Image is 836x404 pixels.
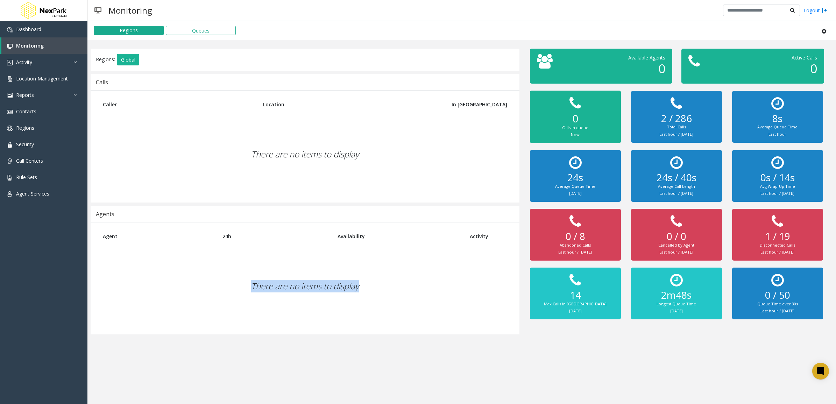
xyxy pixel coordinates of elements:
[739,231,816,242] h2: 1 / 19
[94,26,164,35] button: Regions
[569,191,582,196] small: [DATE]
[16,92,34,98] span: Reports
[638,124,715,130] div: Total Calls
[16,26,41,33] span: Dashboard
[332,228,465,245] th: Availability
[638,184,715,190] div: Average Call Length
[16,125,34,131] span: Regions
[571,132,580,137] small: Now
[94,2,101,19] img: pageIcon
[638,231,715,242] h2: 0 / 0
[98,113,512,196] div: There are no items to display
[537,184,614,190] div: Average Queue Time
[792,54,817,61] span: Active Calls
[537,289,614,301] h2: 14
[7,191,13,197] img: 'icon'
[16,59,32,65] span: Activity
[537,301,614,307] div: Max Calls in [GEOGRAPHIC_DATA]
[258,96,425,113] th: Location
[105,2,156,19] h3: Monitoring
[7,142,13,148] img: 'icon'
[16,174,37,180] span: Rule Sets
[166,26,236,35] button: Queues
[739,113,816,125] h2: 8s
[659,249,693,255] small: Last hour / [DATE]
[7,126,13,131] img: 'icon'
[768,132,786,137] small: Last hour
[760,249,794,255] small: Last hour / [DATE]
[1,37,87,54] a: Monitoring
[638,301,715,307] div: Longest Queue Time
[7,76,13,82] img: 'icon'
[16,108,36,115] span: Contacts
[638,242,715,248] div: Cancelled by Agent
[822,7,827,14] img: logout
[658,60,665,77] span: 0
[537,242,614,248] div: Abandoned Calls
[16,157,43,164] span: Call Centers
[96,78,108,87] div: Calls
[425,96,512,113] th: In [GEOGRAPHIC_DATA]
[739,242,816,248] div: Disconnected Calls
[638,113,715,125] h2: 2 / 286
[638,172,715,184] h2: 24s / 40s
[537,112,614,125] h2: 0
[558,249,592,255] small: Last hour / [DATE]
[7,27,13,33] img: 'icon'
[760,191,794,196] small: Last hour / [DATE]
[16,75,68,82] span: Location Management
[760,308,794,313] small: Last hour / [DATE]
[670,308,683,313] small: [DATE]
[739,289,816,301] h2: 0 / 50
[569,308,582,313] small: [DATE]
[7,60,13,65] img: 'icon'
[98,96,258,113] th: Caller
[739,172,816,184] h2: 0s / 14s
[96,210,114,219] div: Agents
[7,109,13,115] img: 'icon'
[98,245,512,327] div: There are no items to display
[16,42,44,49] span: Monitoring
[7,43,13,49] img: 'icon'
[810,60,817,77] span: 0
[96,56,115,62] span: Regions:
[537,231,614,242] h2: 0 / 8
[16,141,34,148] span: Security
[98,228,217,245] th: Agent
[638,289,715,301] h2: 2m48s
[739,124,816,130] div: Average Queue Time
[803,7,827,14] a: Logout
[659,191,693,196] small: Last hour / [DATE]
[465,228,512,245] th: Activity
[659,132,693,137] small: Last hour / [DATE]
[117,54,139,66] button: Global
[7,93,13,98] img: 'icon'
[537,125,614,131] div: Calls in queue
[16,190,49,197] span: Agent Services
[217,228,332,245] th: 24h
[7,158,13,164] img: 'icon'
[7,175,13,180] img: 'icon'
[739,184,816,190] div: Avg Wrap-Up Time
[628,54,665,61] span: Available Agents
[739,301,816,307] div: Queue Time over 30s
[537,172,614,184] h2: 24s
